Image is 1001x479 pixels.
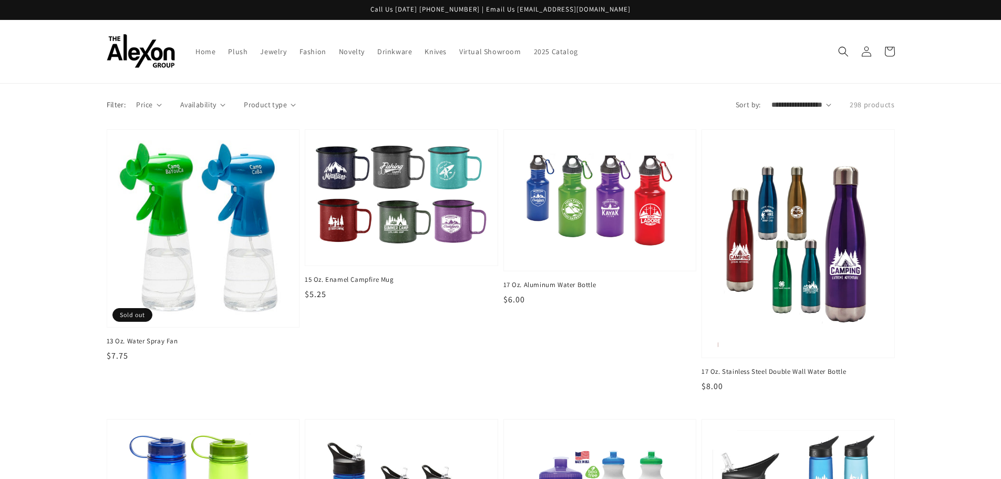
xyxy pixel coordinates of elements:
[107,337,300,346] span: 13 Oz. Water Spray Fan
[503,294,525,305] span: $6.00
[453,40,528,63] a: Virtual Showroom
[244,99,296,110] summary: Product type
[339,47,365,56] span: Novelty
[850,99,894,110] p: 298 products
[300,47,326,56] span: Fashion
[534,47,578,56] span: 2025 Catalog
[316,140,487,255] img: 15 Oz. Enamel Campfire Mug
[112,308,152,322] span: Sold out
[107,34,175,68] img: The Alexon Group
[459,47,521,56] span: Virtual Showroom
[418,40,453,63] a: Knives
[107,99,126,110] p: Filter:
[136,99,162,110] summary: Price
[293,40,333,63] a: Fashion
[118,140,289,317] img: 13 Oz. Water Spray Fan
[254,40,293,63] a: Jewelry
[244,99,287,110] span: Product type
[701,381,723,392] span: $8.00
[701,367,895,376] span: 17 Oz. Stainless Steel Double Wall Water Bottle
[713,140,884,347] img: 17 Oz. Stainless Steel Double Wall Water Bottle
[195,47,215,56] span: Home
[180,99,216,110] span: Availability
[136,99,152,110] span: Price
[222,40,254,63] a: Plush
[333,40,371,63] a: Novelty
[180,99,225,110] summary: Availability
[514,140,686,260] img: 17 Oz. Aluminum Water Bottle
[832,40,855,63] summary: Search
[528,40,584,63] a: 2025 Catalog
[107,129,300,362] a: 13 Oz. Water Spray Fan 13 Oz. Water Spray Fan $7.75
[503,129,697,306] a: 17 Oz. Aluminum Water Bottle 17 Oz. Aluminum Water Bottle $6.00
[189,40,222,63] a: Home
[371,40,418,63] a: Drinkware
[503,280,697,290] span: 17 Oz. Aluminum Water Bottle
[425,47,447,56] span: Knives
[260,47,286,56] span: Jewelry
[701,129,895,393] a: 17 Oz. Stainless Steel Double Wall Water Bottle 17 Oz. Stainless Steel Double Wall Water Bottle $...
[228,47,247,56] span: Plush
[736,99,761,110] label: Sort by:
[305,275,498,284] span: 15 Oz. Enamel Campfire Mug
[377,47,412,56] span: Drinkware
[305,129,498,301] a: 15 Oz. Enamel Campfire Mug 15 Oz. Enamel Campfire Mug $5.25
[305,289,326,300] span: $5.25
[107,350,128,361] span: $7.75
